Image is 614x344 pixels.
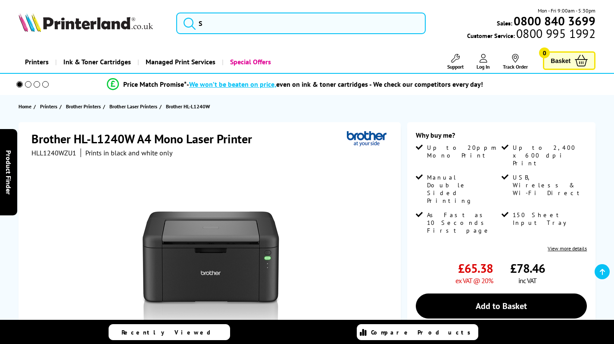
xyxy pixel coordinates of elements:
[477,63,490,70] span: Log In
[371,328,475,336] span: Compare Products
[122,328,219,336] span: Recently Viewed
[4,150,13,194] span: Product Finder
[189,80,276,88] span: We won’t be beaten on price,
[19,13,153,32] img: Printerland Logo
[66,102,103,111] a: Brother Printers
[539,47,550,58] span: 0
[510,260,545,276] span: £78.46
[55,51,137,73] a: Ink & Toner Cartridges
[19,51,55,73] a: Printers
[477,54,490,70] a: Log In
[512,17,595,25] a: 0800 840 3699
[123,80,187,88] span: Price Match Promise*
[514,13,595,29] b: 0800 840 3699
[543,51,595,70] a: Basket 0
[19,102,31,111] span: Home
[109,324,230,340] a: Recently Viewed
[166,102,210,111] span: Brother HL-L1240W
[357,324,478,340] a: Compare Products
[458,260,493,276] span: £65.38
[538,6,595,15] span: Mon - Fri 9:00am - 5:30pm
[467,29,595,40] span: Customer Service:
[548,245,587,252] a: View more details
[40,102,57,111] span: Printers
[66,102,101,111] span: Brother Printers
[427,211,500,234] span: As Fast as 10 Seconds First page
[166,102,212,111] a: Brother HL-L1240W
[31,131,261,147] h1: Brother HL-L1240W A4 Mono Laser Printer
[503,54,528,70] a: Track Order
[176,13,426,34] input: S
[4,77,586,92] li: modal_Promise
[347,131,386,147] img: Brother
[427,144,500,159] span: Up to 20ppm Mono Print
[63,51,131,73] span: Ink & Toner Cartridges
[31,148,76,157] span: HLL1240WZU1
[40,102,59,111] a: Printers
[187,80,483,88] div: - even on ink & toner cartridges - We check our competitors every day!
[19,13,165,34] a: Printerland Logo
[513,144,586,167] span: Up to 2,400 x 600 dpi Print
[416,131,587,144] div: Why buy me?
[447,54,464,70] a: Support
[137,51,222,73] a: Managed Print Services
[455,276,493,285] span: ex VAT @ 20%
[497,19,512,27] span: Sales:
[19,102,34,111] a: Home
[515,29,595,38] span: 0800 995 1992
[551,55,570,66] span: Basket
[447,63,464,70] span: Support
[518,276,536,285] span: inc VAT
[513,211,586,227] span: 150 Sheet Input Tray
[109,102,157,111] span: Brother Laser Printers
[416,294,587,319] a: Add to Basket
[85,148,172,157] i: Prints in black and white only
[513,174,586,197] span: USB, Wireless & Wi-Fi Direct
[126,174,295,344] img: Brother HL-L1240W
[427,174,500,205] span: Manual Double Sided Printing
[109,102,159,111] a: Brother Laser Printers
[222,51,277,73] a: Special Offers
